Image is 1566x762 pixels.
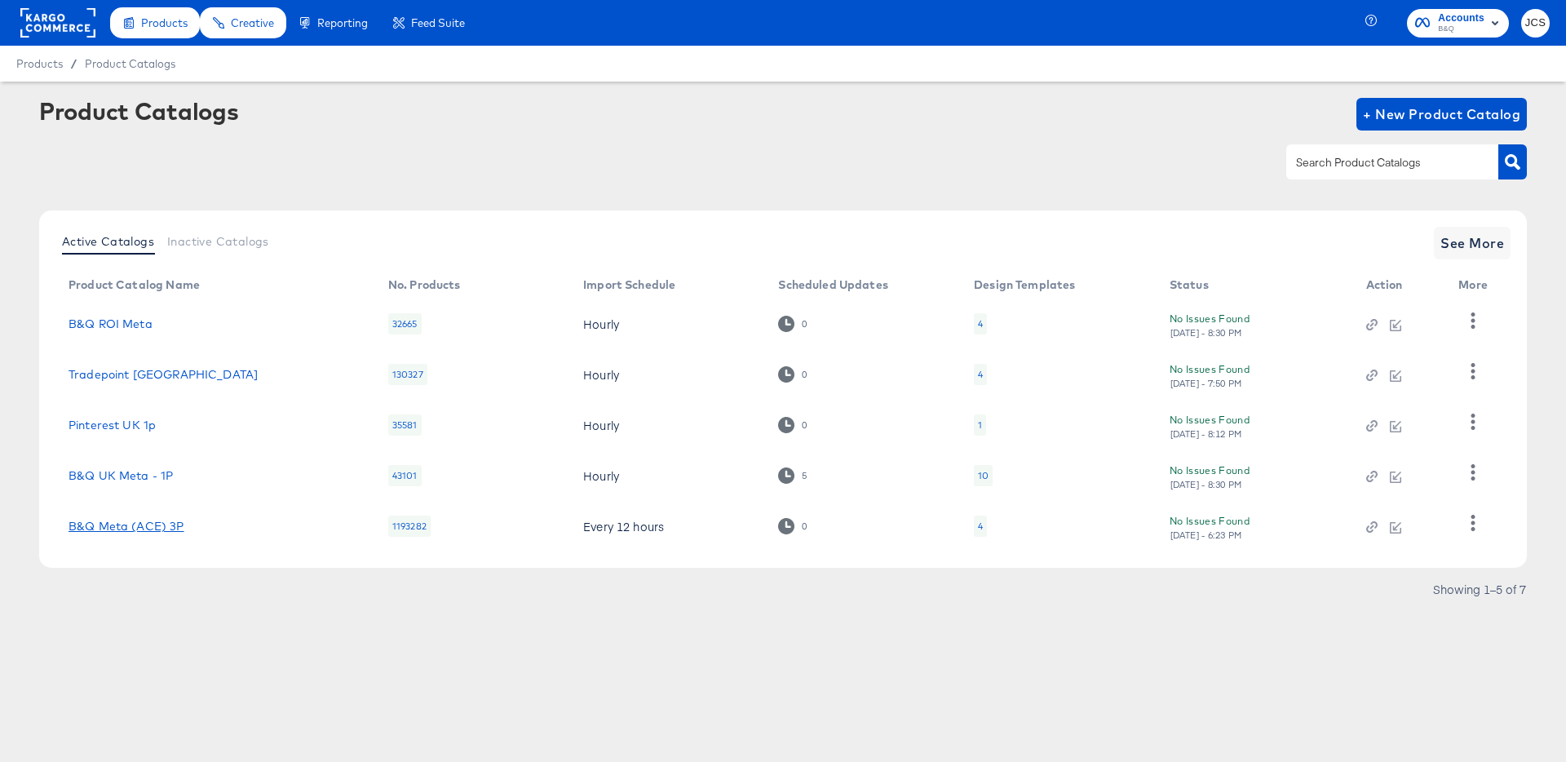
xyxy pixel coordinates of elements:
[974,465,993,486] div: 10
[388,516,431,537] div: 1193282
[1438,10,1484,27] span: Accounts
[778,366,807,382] div: 0
[167,235,269,248] span: Inactive Catalogs
[1521,9,1550,38] button: JCS
[978,419,982,432] div: 1
[63,57,85,70] span: /
[570,450,765,501] td: Hourly
[231,16,274,29] span: Creative
[801,318,807,330] div: 0
[388,278,461,291] div: No. Products
[778,316,807,331] div: 0
[801,369,807,380] div: 0
[39,98,238,124] div: Product Catalogs
[974,414,986,436] div: 1
[778,417,807,432] div: 0
[978,469,989,482] div: 10
[1356,98,1527,131] button: + New Product Catalog
[1445,272,1507,299] th: More
[778,518,807,534] div: 0
[974,364,987,385] div: 4
[388,414,422,436] div: 35581
[85,57,175,70] a: Product Catalogs
[801,470,807,481] div: 5
[69,278,200,291] div: Product Catalog Name
[69,520,184,533] a: B&Q Meta (ACE) 3P
[1293,153,1466,172] input: Search Product Catalogs
[1353,272,1446,299] th: Action
[1407,9,1509,38] button: AccountsB&Q
[141,16,188,29] span: Products
[778,278,888,291] div: Scheduled Updates
[974,516,987,537] div: 4
[1434,227,1511,259] button: See More
[570,501,765,552] td: Every 12 hours
[570,349,765,400] td: Hourly
[16,57,63,70] span: Products
[1432,583,1527,595] div: Showing 1–5 of 7
[978,520,983,533] div: 4
[1363,103,1520,126] span: + New Product Catalog
[388,465,422,486] div: 43101
[570,400,765,450] td: Hourly
[974,278,1075,291] div: Design Templates
[1157,272,1353,299] th: Status
[978,368,983,381] div: 4
[388,313,422,334] div: 32665
[411,16,465,29] span: Feed Suite
[1528,14,1543,33] span: JCS
[570,299,765,349] td: Hourly
[1438,23,1484,36] span: B&Q
[62,235,154,248] span: Active Catalogs
[778,467,807,483] div: 5
[801,521,807,532] div: 0
[583,278,675,291] div: Import Schedule
[69,469,173,482] a: B&Q UK Meta - 1P
[69,419,156,432] a: Pinterest UK 1p
[317,16,368,29] span: Reporting
[801,419,807,431] div: 0
[69,317,153,330] a: B&Q ROI Meta
[974,313,987,334] div: 4
[69,368,258,381] a: Tradepoint [GEOGRAPHIC_DATA]
[1440,232,1504,255] span: See More
[388,364,427,385] div: 130327
[978,317,983,330] div: 4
